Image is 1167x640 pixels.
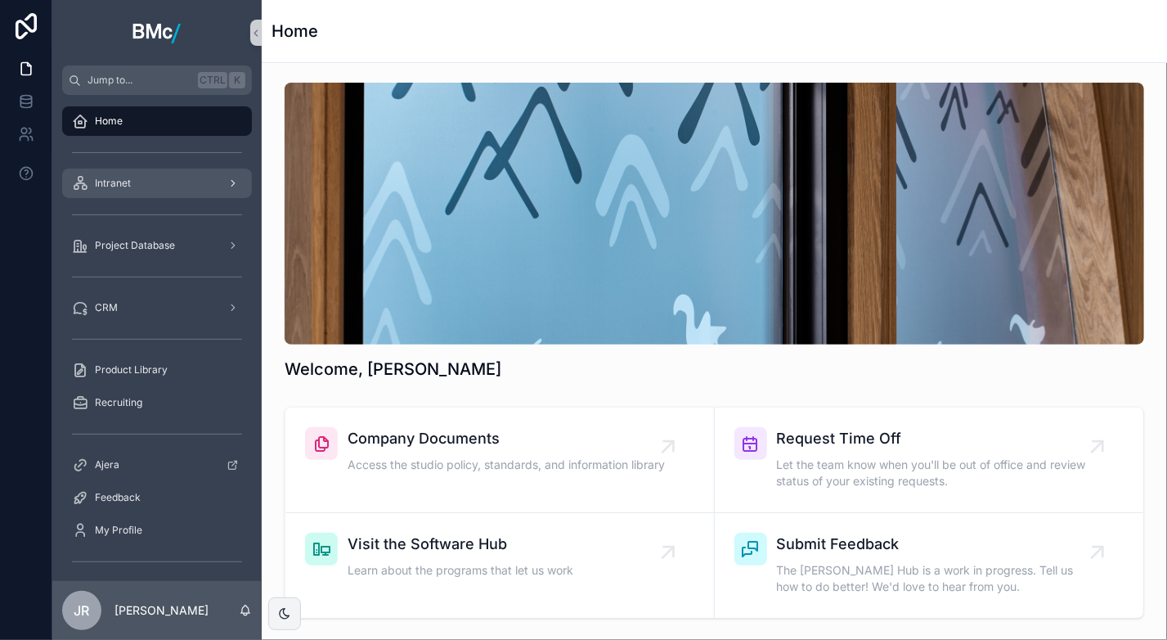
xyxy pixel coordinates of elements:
button: Jump to...CtrlK [62,65,252,95]
span: Jump to... [88,74,191,87]
span: Company Documents [348,427,665,450]
a: Visit the Software HubLearn about the programs that let us work [285,513,715,618]
a: Submit FeedbackThe [PERSON_NAME] Hub is a work in progress. Tell us how to do better! We'd love t... [715,513,1144,618]
div: scrollable content [52,95,262,581]
span: Ajera [95,458,119,471]
span: Learn about the programs that let us work [348,562,573,579]
span: K [231,74,244,87]
img: App logo [132,20,182,46]
span: The [PERSON_NAME] Hub is a work in progress. Tell us how to do better! We'd love to hear from you. [777,562,1098,595]
a: Product Library [62,355,252,385]
a: Intranet [62,169,252,198]
a: Company DocumentsAccess the studio policy, standards, and information library [285,408,715,513]
span: Access the studio policy, standards, and information library [348,457,665,473]
span: My Profile [95,524,142,537]
a: Ajera [62,450,252,480]
a: Recruiting [62,388,252,417]
h1: Welcome, [PERSON_NAME] [285,358,501,381]
span: Ctrl [198,72,227,88]
span: JR [74,601,90,620]
span: Intranet [95,177,131,190]
span: Request Time Off [777,427,1098,450]
span: Home [95,115,123,128]
span: Submit Feedback [777,533,1098,556]
span: Product Library [95,363,168,376]
span: Project Database [95,239,175,252]
span: Let the team know when you'll be out of office and review status of your existing requests. [777,457,1098,489]
p: [PERSON_NAME] [114,602,209,619]
a: Feedback [62,483,252,512]
span: Recruiting [95,396,142,409]
a: Home [62,106,252,136]
span: Feedback [95,491,141,504]
a: CRM [62,293,252,322]
a: Request Time OffLet the team know when you'll be out of office and review status of your existing... [715,408,1144,513]
a: My Profile [62,516,252,545]
span: CRM [95,301,118,314]
a: Project Database [62,231,252,260]
span: Visit the Software Hub [348,533,573,556]
h1: Home [272,20,318,43]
